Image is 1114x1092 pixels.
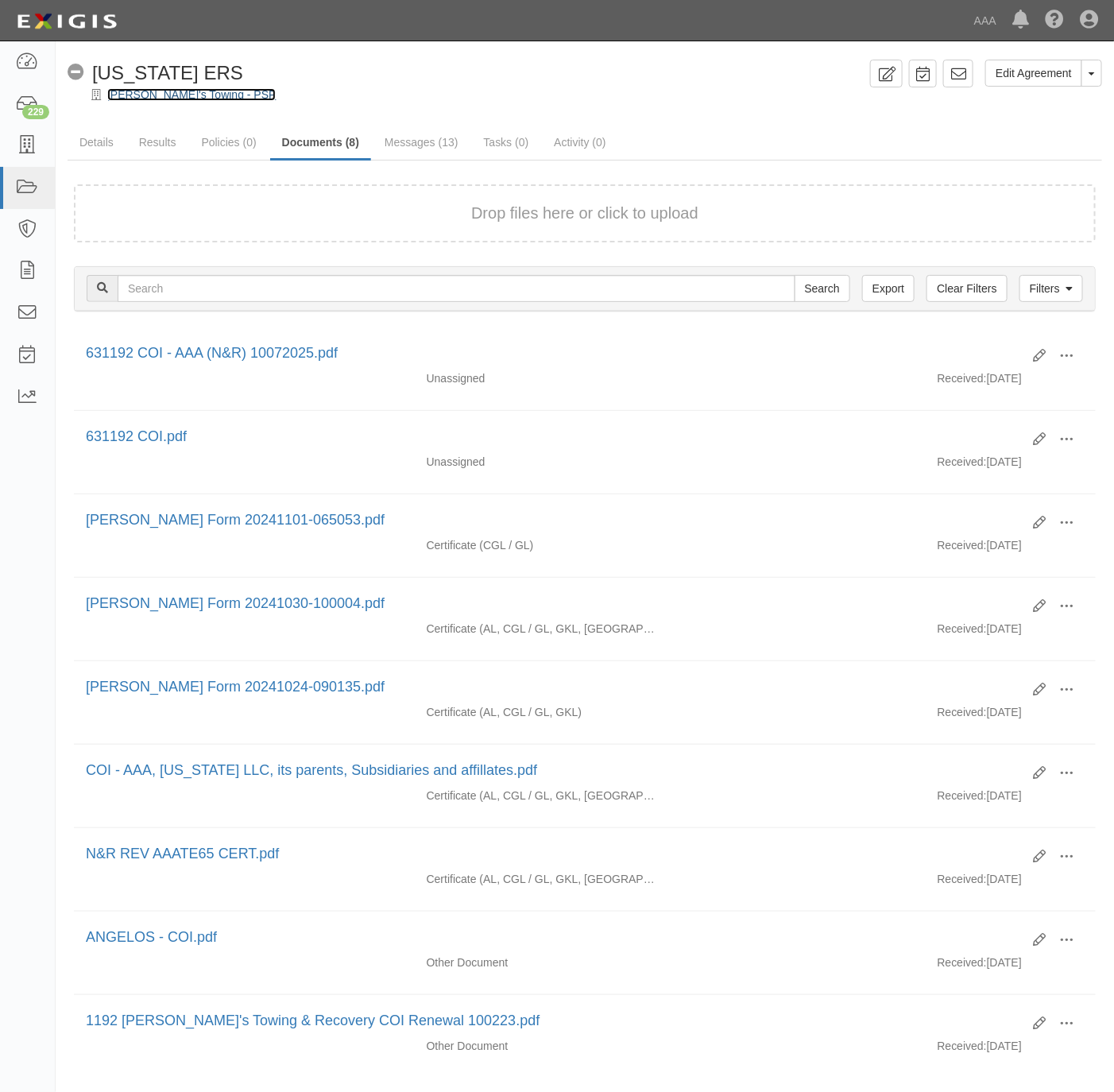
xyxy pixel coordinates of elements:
[12,7,122,36] img: logo-5460c22ac91f19d4615b14bd174203de0afe785f0fc80cf4dbbc73dc1793850b.png
[926,370,1096,394] div: [DATE]
[415,1038,671,1054] div: Other Document
[926,275,1007,302] a: Clear Filters
[795,275,850,302] input: Search
[92,62,243,83] span: [US_STATE] ERS
[471,202,698,225] button: Drop files here or click to upload
[415,454,671,470] div: Unassigned
[985,60,1082,87] a: Edit Agreement
[86,679,385,695] a: [PERSON_NAME] Form 20241024-090135.pdf
[670,955,926,955] div: Effective - Expiration
[926,704,1096,728] div: [DATE]
[415,370,671,386] div: Unassigned
[670,1038,926,1039] div: Effective - Expiration
[938,537,987,553] p: Received:
[926,1038,1096,1062] div: [DATE]
[86,427,1021,447] div: 631192 COI.pdf
[415,704,671,720] div: Auto Liability Commercial General Liability / Garage Liability Garage Keepers Liability
[926,454,1096,478] div: [DATE]
[926,871,1096,895] div: [DATE]
[1019,275,1083,302] a: Filters
[86,761,1021,781] div: COI - AAA, Texas LLC, its parents, Subsidiaries and affillates.pdf
[86,343,1021,364] div: 631192 COI - AAA (N&R) 10072025.pdf
[86,762,537,778] a: COI - AAA, [US_STATE] LLC, its parents, Subsidiaries and affillates.pdf
[86,846,279,862] a: N&R REV AAATE65 CERT.pdf
[1045,11,1064,30] i: Help Center - Complianz
[938,871,987,887] p: Received:
[415,788,671,804] div: Auto Liability Commercial General Liability / Garage Liability Garage Keepers Liability On-Hook
[86,927,1021,948] div: ANGELOS - COI.pdf
[862,275,915,302] a: Export
[86,512,385,528] a: [PERSON_NAME] Form 20241101-065053.pdf
[86,428,187,444] a: 631192 COI.pdf
[938,1038,987,1054] p: Received:
[938,454,987,470] p: Received:
[68,60,243,87] div: Texas ERS
[86,594,1021,614] div: ACORD Form 20241030-100004.pdf
[86,929,217,945] a: ANGELOS - COI.pdf
[966,5,1004,37] a: AAA
[926,537,1096,561] div: [DATE]
[415,871,671,887] div: Auto Liability Commercial General Liability / Garage Liability Garage Keepers Liability On-Hook
[415,621,671,637] div: Auto Liability Commercial General Liability / Garage Liability Garage Keepers Liability On-Hook
[670,454,926,455] div: Effective - Expiration
[189,126,268,158] a: Policies (0)
[107,88,276,101] a: [PERSON_NAME]'s Towing - PSP
[22,105,49,119] div: 229
[926,955,1096,978] div: [DATE]
[86,677,1021,698] div: ACORD Form 20241024-090135.pdf
[86,595,385,611] a: [PERSON_NAME] Form 20241030-100004.pdf
[938,704,987,720] p: Received:
[415,537,671,553] div: Commercial General Liability / Garage Liability
[938,621,987,637] p: Received:
[118,275,795,302] input: Search
[86,345,338,361] a: 631192 COI - AAA (N&R) 10072025.pdf
[670,704,926,705] div: Effective - Expiration
[472,126,541,158] a: Tasks (0)
[86,844,1021,865] div: N&R REV AAATE65 CERT.pdf
[670,788,926,788] div: Effective - Expiration
[926,788,1096,811] div: [DATE]
[670,537,926,538] div: Effective - Expiration
[415,955,671,970] div: Other Document
[86,1013,540,1028] a: 1192 [PERSON_NAME]'s Towing & Recovery COI Renewal 100223.pdf
[938,955,987,970] p: Received:
[373,126,470,158] a: Messages (13)
[68,126,126,158] a: Details
[127,126,188,158] a: Results
[938,370,987,386] p: Received:
[270,126,371,161] a: Documents (8)
[938,788,987,804] p: Received:
[542,126,617,158] a: Activity (0)
[86,510,1021,531] div: ACORD Form 20241101-065053.pdf
[926,621,1096,645] div: [DATE]
[68,64,84,81] i: No Coverage
[86,1011,1021,1032] div: 1192 Angelo's Towing & Recovery COI Renewal 100223.pdf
